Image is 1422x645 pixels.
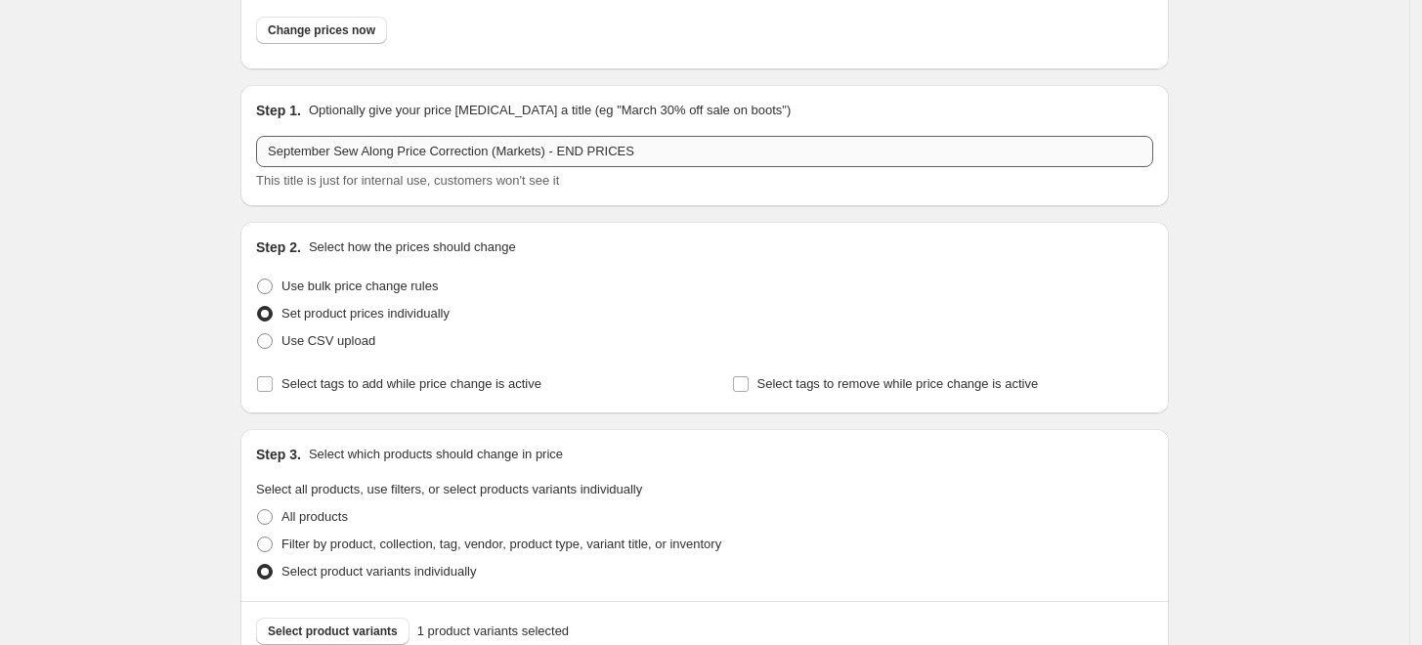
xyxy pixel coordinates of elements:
button: Select product variants [256,618,409,645]
span: All products [281,509,348,524]
span: Select all products, use filters, or select products variants individually [256,482,642,496]
span: Select product variants individually [281,564,476,579]
h2: Step 1. [256,101,301,120]
span: Select tags to add while price change is active [281,376,541,391]
span: Select tags to remove while price change is active [757,376,1039,391]
span: Use bulk price change rules [281,279,438,293]
span: Use CSV upload [281,333,375,348]
p: Optionally give your price [MEDICAL_DATA] a title (eg "March 30% off sale on boots") [309,101,791,120]
span: Change prices now [268,22,375,38]
input: 30% off holiday sale [256,136,1153,167]
span: Filter by product, collection, tag, vendor, product type, variant title, or inventory [281,537,721,551]
span: 1 product variants selected [417,622,569,641]
p: Select which products should change in price [309,445,563,464]
span: This title is just for internal use, customers won't see it [256,173,559,188]
button: Change prices now [256,17,387,44]
h2: Step 3. [256,445,301,464]
p: Select how the prices should change [309,237,516,257]
span: Select product variants [268,623,398,639]
h2: Step 2. [256,237,301,257]
span: Set product prices individually [281,306,450,321]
